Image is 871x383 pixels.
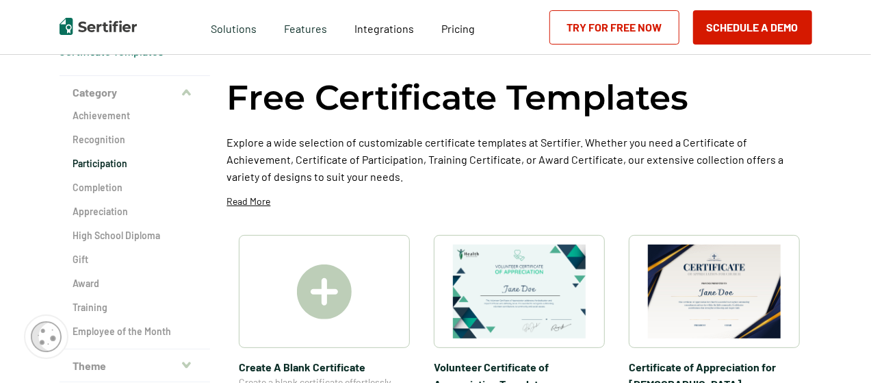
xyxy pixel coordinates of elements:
a: Recognition [73,133,196,147]
span: Features [284,18,327,36]
span: Pricing [441,22,475,35]
a: Participation [73,157,196,171]
a: Achievement [73,109,196,123]
div: Category [60,109,210,349]
a: Try for Free Now [549,10,679,45]
img: Volunteer Certificate of Appreciation Template [453,245,586,338]
a: Appreciation [73,205,196,219]
h1: Free Certificate Templates [227,75,689,120]
img: Create A Blank Certificate [297,264,352,319]
button: Schedule a Demo [693,10,812,45]
button: Category [60,76,210,109]
a: Completion [73,181,196,195]
a: Award [73,277,196,291]
p: Explore a wide selection of customizable certificate templates at Sertifier. Whether you need a C... [227,134,812,185]
a: Training [73,301,196,314]
button: Theme [60,349,210,382]
span: Solutions [211,18,257,36]
a: Employee of the Month [73,325,196,338]
a: Gift [73,253,196,267]
a: High School Diploma [73,229,196,243]
iframe: Chat Widget [803,317,871,383]
a: Pricing [441,18,475,36]
span: Integrations [354,22,414,35]
img: Sertifier | Digital Credentialing Platform [60,18,137,35]
span: Create A Blank Certificate [239,358,410,375]
img: Certificate of Appreciation for Church​ [648,245,781,338]
p: Read More [227,195,271,208]
a: Integrations [354,18,414,36]
img: Cookie Popup Icon [31,321,62,352]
